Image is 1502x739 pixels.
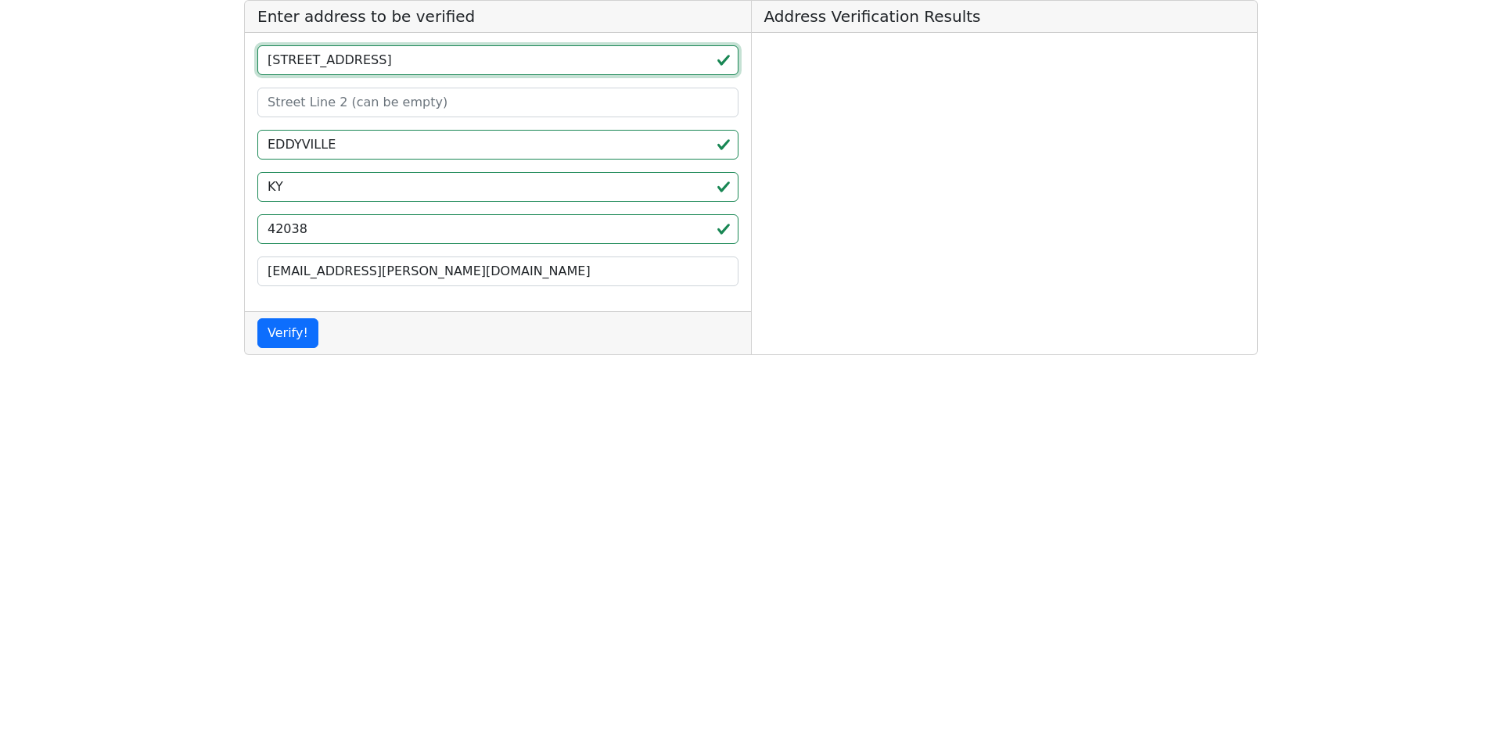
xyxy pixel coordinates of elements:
[257,130,738,160] input: City
[257,88,738,117] input: Street Line 2 (can be empty)
[257,172,738,202] input: 2-Letter State
[257,318,318,348] button: Verify!
[257,256,738,286] input: Your Email
[245,1,751,33] h5: Enter address to be verified
[257,45,738,75] input: Street Line 1
[752,1,1258,33] h5: Address Verification Results
[257,214,738,244] input: ZIP code 5 or 5+4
